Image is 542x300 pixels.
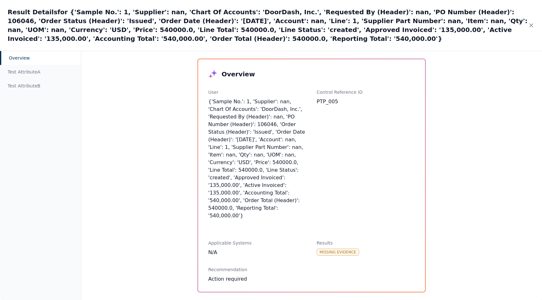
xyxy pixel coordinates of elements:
div: User [208,89,306,95]
div: Recommendation [208,266,415,273]
div: N/A [208,249,306,256]
div: Control Reference ID [317,89,415,95]
div: PTP_005 [317,98,415,105]
div: Missing Evidence [317,249,359,256]
div: Applicable Systems [208,240,306,246]
div: Action required [208,275,415,283]
div: Results [317,240,415,246]
h2: Result Details for {'Sample No.': 1, 'Supplier': nan, 'Chart Of Accounts': 'DoorDash, Inc.', 'Req... [8,8,528,43]
div: {'Sample No.': 1, 'Supplier': nan, 'Chart Of Accounts': 'DoorDash, Inc.', 'Requested By (Header)'... [208,98,306,220]
h3: Overview [222,70,255,79]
